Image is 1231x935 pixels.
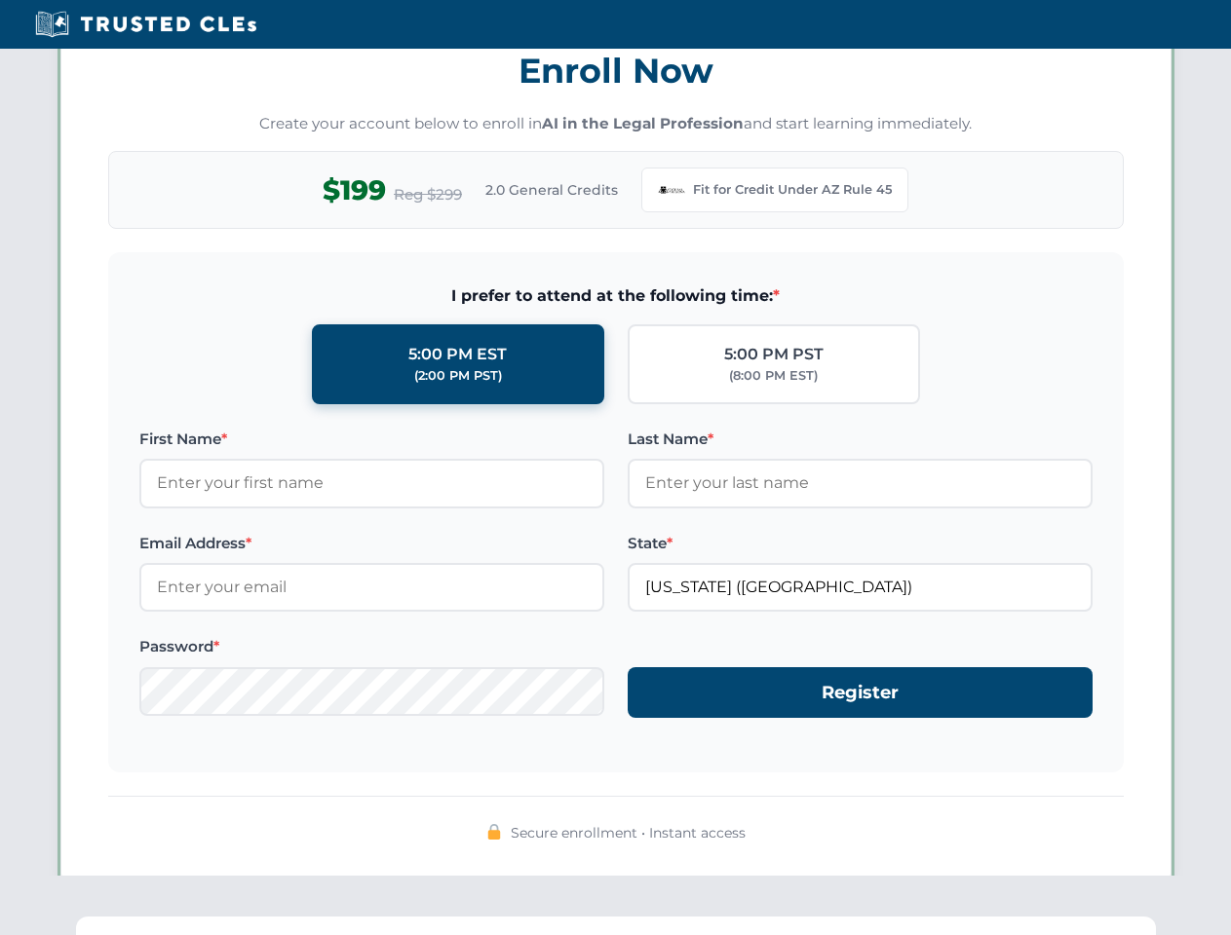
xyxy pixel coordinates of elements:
[139,563,604,612] input: Enter your email
[139,283,1093,309] span: I prefer to attend at the following time:
[394,183,462,206] span: Reg $299
[108,40,1124,101] h3: Enroll Now
[486,824,502,840] img: 🔒
[628,532,1093,555] label: State
[511,822,746,843] span: Secure enrollment • Instant access
[139,635,604,658] label: Password
[29,10,262,39] img: Trusted CLEs
[724,342,824,367] div: 5:00 PM PST
[139,459,604,507] input: Enter your first name
[408,342,507,367] div: 5:00 PM EST
[323,168,386,212] span: $199
[485,179,618,201] span: 2.0 General Credits
[139,428,604,451] label: First Name
[658,176,685,204] img: Arizona Bar
[628,459,1093,507] input: Enter your last name
[414,366,502,386] div: (2:00 PM PST)
[693,180,892,200] span: Fit for Credit Under AZ Rule 45
[729,366,818,386] div: (8:00 PM EST)
[628,563,1093,612] input: Arizona (AZ)
[628,667,1093,719] button: Register
[628,428,1093,451] label: Last Name
[139,532,604,555] label: Email Address
[542,114,744,132] strong: AI in the Legal Profession
[108,113,1124,135] p: Create your account below to enroll in and start learning immediately.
